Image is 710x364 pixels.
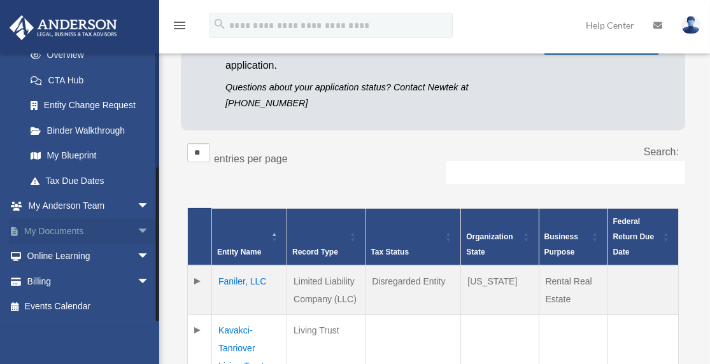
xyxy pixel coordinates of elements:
[217,248,261,256] span: Entity Name
[213,17,227,31] i: search
[137,218,162,244] span: arrow_drop_down
[18,143,162,169] a: My Blueprint
[18,168,162,193] a: Tax Due Dates
[539,208,607,265] th: Business Purpose: Activate to sort
[287,208,366,265] th: Record Type: Activate to sort
[9,269,169,294] a: Billingarrow_drop_down
[371,248,409,256] span: Tax Status
[287,265,366,315] td: Limited Liability Company (LLC)
[225,39,524,74] p: Click "Apply Now" next to one of your entities to start an application.
[644,146,679,157] label: Search:
[461,265,539,315] td: [US_STATE]
[366,208,461,265] th: Tax Status: Activate to sort
[613,217,655,256] span: Federal Return Due Date
[212,208,287,265] th: Entity Name: Activate to invert sorting
[544,232,578,256] span: Business Purpose
[18,93,162,118] a: Entity Change Request
[9,218,169,244] a: My Documentsarrow_drop_down
[137,244,162,270] span: arrow_drop_down
[6,15,121,40] img: Anderson Advisors Platinum Portal
[18,118,162,143] a: Binder Walkthrough
[18,67,162,93] a: CTA Hub
[681,16,700,34] img: User Pic
[172,18,187,33] i: menu
[466,232,513,256] span: Organization State
[137,193,162,220] span: arrow_drop_down
[214,153,288,164] label: entries per page
[9,294,169,319] a: Events Calendar
[172,22,187,33] a: menu
[18,43,156,68] a: Overview
[461,208,539,265] th: Organization State: Activate to sort
[539,265,607,315] td: Rental Real Estate
[212,265,287,315] td: Faniler, LLC
[137,269,162,295] span: arrow_drop_down
[292,248,338,256] span: Record Type
[607,208,678,265] th: Federal Return Due Date: Activate to sort
[225,80,524,111] p: Questions about your application status? Contact Newtek at [PHONE_NUMBER]
[9,244,169,269] a: Online Learningarrow_drop_down
[9,193,169,219] a: My Anderson Teamarrow_drop_down
[366,265,461,315] td: Disregarded Entity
